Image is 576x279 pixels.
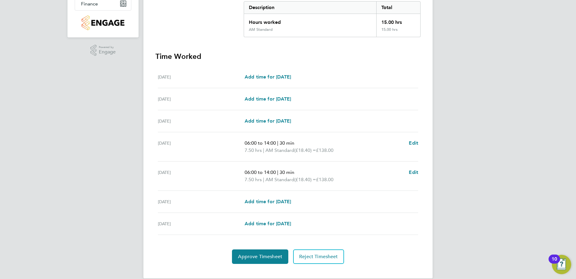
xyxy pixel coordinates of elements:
div: 15.00 hrs [376,14,420,27]
span: (£18.40) = [294,147,316,153]
span: 30 min [280,140,294,146]
span: £138.00 [316,147,333,153]
span: Add time for [DATE] [245,96,291,102]
button: Open Resource Center, 10 new notifications [552,255,571,274]
div: Total [376,2,420,14]
span: 7.50 hrs [245,177,262,182]
a: Add time for [DATE] [245,198,291,205]
span: Edit [409,140,418,146]
h3: Time Worked [155,52,421,61]
div: [DATE] [158,139,245,154]
div: AM Standard [249,27,273,32]
span: 06:00 to 14:00 [245,169,276,175]
span: Approve Timesheet [238,254,282,260]
a: Powered byEngage [90,45,116,56]
div: Description [244,2,376,14]
div: [DATE] [158,220,245,227]
span: | [277,169,278,175]
div: [DATE] [158,169,245,183]
span: Add time for [DATE] [245,118,291,124]
div: Summary [244,1,421,37]
a: Add time for [DATE] [245,73,291,81]
div: 15.00 hrs [376,27,420,37]
span: 30 min [280,169,294,175]
a: Add time for [DATE] [245,95,291,103]
span: Engage [99,50,116,55]
span: Add time for [DATE] [245,199,291,204]
button: Reject Timesheet [293,249,344,264]
a: Add time for [DATE] [245,117,291,125]
span: Add time for [DATE] [245,221,291,226]
a: Add time for [DATE] [245,220,291,227]
div: 10 [552,259,557,267]
img: countryside-properties-logo-retina.png [82,15,124,30]
div: [DATE] [158,117,245,125]
span: Finance [81,1,98,7]
span: AM Standard [265,147,294,154]
a: Edit [409,139,418,147]
span: Reject Timesheet [299,254,338,260]
div: [DATE] [158,198,245,205]
span: (£18.40) = [294,177,316,182]
a: Edit [409,169,418,176]
button: Approve Timesheet [232,249,288,264]
div: [DATE] [158,73,245,81]
span: AM Standard [265,176,294,183]
a: Go to home page [75,15,131,30]
span: | [263,147,264,153]
span: £138.00 [316,177,333,182]
span: Edit [409,169,418,175]
span: Add time for [DATE] [245,74,291,80]
span: | [277,140,278,146]
span: 7.50 hrs [245,147,262,153]
div: Hours worked [244,14,376,27]
span: Powered by [99,45,116,50]
div: [DATE] [158,95,245,103]
span: 06:00 to 14:00 [245,140,276,146]
span: | [263,177,264,182]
